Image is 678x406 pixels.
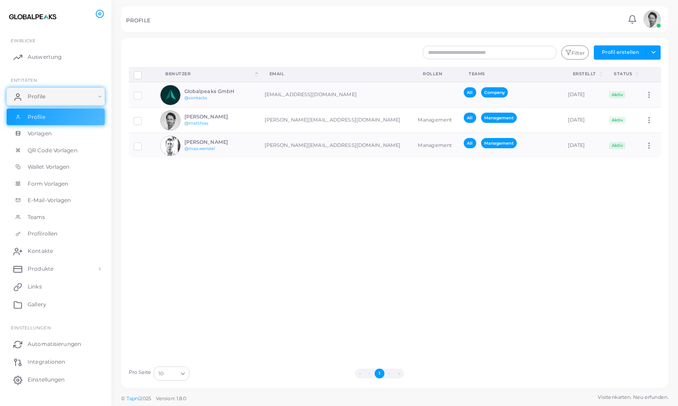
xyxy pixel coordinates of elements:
span: Wallet Vorlagen [28,163,70,171]
td: [DATE] [563,108,604,133]
span: Gallery [28,300,46,309]
span: Visitenkarten. Neu erfunden. [598,394,668,401]
a: QR Code Vorlagen [7,142,105,159]
span: Profilrollen [28,230,57,238]
div: Search for option [154,366,189,381]
span: E-Mail-Vorlagen [28,196,71,204]
img: avatar [160,85,180,105]
span: Links [28,283,42,291]
td: [PERSON_NAME][EMAIL_ADDRESS][DOMAIN_NAME] [260,108,413,133]
a: Integrationen [7,353,105,371]
span: QR Code Vorlagen [28,146,78,154]
span: Aktiv [609,117,625,124]
h6: [PERSON_NAME] [184,114,250,120]
a: @contacts [184,95,208,100]
a: Profile [7,88,105,106]
a: Automatisierungen [7,335,105,353]
h6: [PERSON_NAME] [184,139,250,145]
a: @max.wendel [184,146,215,151]
span: All [464,113,476,123]
td: Management [413,108,459,133]
a: Profilrollen [7,225,105,242]
h5: PROFILE [126,17,151,24]
span: Produkte [28,265,53,273]
span: Form Vorlagen [28,180,68,188]
span: All [464,138,476,148]
td: [PERSON_NAME][EMAIL_ADDRESS][DOMAIN_NAME] [260,133,413,158]
a: Auswertung [7,48,105,66]
a: E-Mail-Vorlagen [7,192,105,209]
div: Email [270,71,403,77]
a: Gallery [7,296,105,313]
span: Aktiv [609,142,625,149]
td: Management [413,133,459,158]
div: Status [614,71,634,77]
a: Links [7,278,105,296]
ul: Pagination [192,369,567,378]
div: Benutzer [165,71,253,77]
a: Teams [7,209,105,226]
th: Row-selection [129,67,156,82]
div: Rollen [423,71,449,77]
span: Management [481,113,517,123]
span: 2025 [139,395,151,402]
img: avatar [160,136,180,156]
span: Aktiv [609,91,625,98]
a: Kontakte [7,242,105,260]
a: Produkte [7,260,105,278]
span: Profile [28,113,45,121]
td: [DATE] [563,133,604,158]
a: Form Vorlagen [7,175,105,192]
a: avatar [641,10,663,28]
span: 10 [159,369,163,378]
span: EINBLICKE [11,38,36,43]
span: Einstellungen [28,376,65,384]
img: avatar [643,10,661,28]
h6: Globalpeaks GmbH [184,89,250,94]
div: Teams [469,71,553,77]
img: logo [8,8,57,25]
span: Kontakte [28,247,53,255]
label: Pro Seite [129,369,151,376]
th: Action [640,67,661,82]
td: [DATE] [563,82,604,108]
span: Version: 1.8.0 [156,395,187,402]
div: Erstellt [573,71,598,77]
span: Automatisierungen [28,340,81,348]
span: Vorlagen [28,130,52,138]
span: Company [481,87,508,97]
span: © [121,395,186,402]
button: Go to page 1 [375,369,384,378]
a: Vorlagen [7,125,105,142]
span: ENTITÄTEN [11,77,37,83]
span: Teams [28,213,45,221]
button: Filter [561,45,589,60]
span: Einstellungen [11,325,50,330]
span: Integrationen [28,358,65,366]
a: Tapni [127,395,140,402]
a: Einstellungen [7,371,105,389]
input: Search for option [164,369,177,378]
a: Profile [7,109,105,126]
td: [EMAIL_ADDRESS][DOMAIN_NAME] [260,82,413,108]
span: Management [481,138,517,148]
a: Wallet Vorlagen [7,158,105,175]
span: Auswertung [28,53,61,61]
span: Profile [28,93,45,101]
span: All [464,87,476,97]
button: Profil erstellen [594,45,646,60]
img: avatar [160,110,180,130]
a: @matthias [184,121,209,126]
